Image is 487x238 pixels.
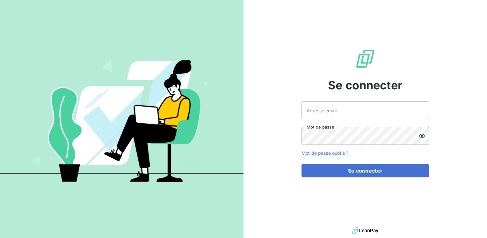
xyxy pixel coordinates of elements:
[302,101,429,119] input: placeholder
[302,164,429,177] button: Se connecter
[302,150,348,156] a: Mot de passe oublié ?
[352,226,378,235] img: logo
[355,48,375,69] img: Logo LeanPay
[328,77,403,94] span: Se connecter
